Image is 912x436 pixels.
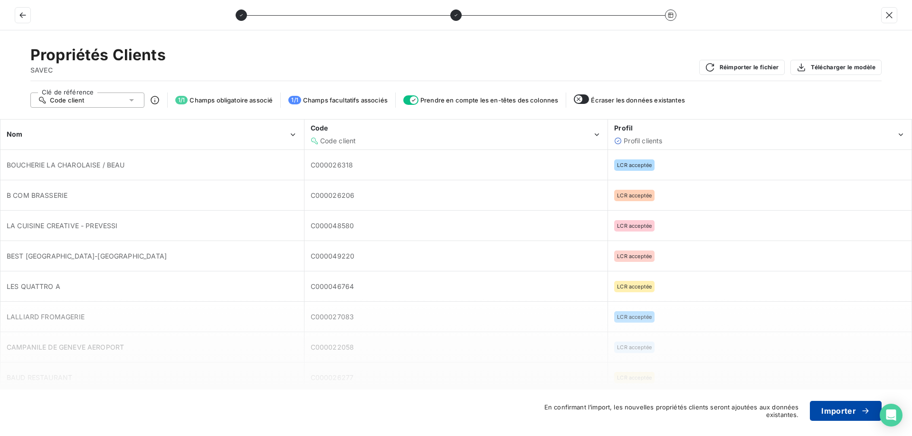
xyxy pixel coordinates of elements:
[591,96,685,104] span: Écraser les données existantes
[624,137,662,145] span: Profil clients
[190,96,273,104] span: Champs obligatoire associé
[311,191,355,199] span: C000026206
[311,282,354,290] span: C000046764
[311,343,354,351] span: C000022058
[7,343,124,351] span: CAMPANILE DE GENEVE AEROPORT
[790,60,882,75] button: Télécharger le modèle
[303,96,388,104] span: Champs facultatifs associés
[311,222,354,230] span: C000048580
[320,137,356,145] span: Code client
[311,124,328,132] span: Code
[880,404,902,427] div: Open Intercom Messenger
[7,282,60,290] span: LES QUATTRO A
[617,375,652,380] span: LCR acceptée
[617,314,652,320] span: LCR acceptée
[7,252,167,260] span: BEST [GEOGRAPHIC_DATA]-[GEOGRAPHIC_DATA]
[420,96,558,104] span: Prendre en compte les en-têtes des colonnes
[7,222,118,230] span: LA CUISINE CREATIVE - PREVESSI
[30,46,166,65] h2: Propriétés Clients
[30,65,166,75] span: SAVEC
[617,284,652,289] span: LCR acceptée
[311,161,353,169] span: C000026318
[614,124,633,132] span: Profil
[0,120,304,150] th: Nom
[617,193,652,198] span: LCR acceptée
[311,313,354,321] span: C000027083
[810,401,882,421] button: Importer
[7,161,125,169] span: BOUCHERIE LA CHAROLAISE / BEAU
[537,403,798,418] span: En confirmant l’import, les nouvelles propriétés clients seront ajoutées aux données existantes.
[7,130,22,138] span: Nom
[7,191,67,199] span: B COM BRASSERIE
[175,96,188,104] span: 1 / 1
[617,162,652,168] span: LCR acceptée
[617,253,652,259] span: LCR acceptée
[7,373,72,381] span: BAUD RESTAURANT
[50,96,85,104] span: Code client
[304,120,608,150] th: Code
[699,60,785,75] button: Réimporter le fichier
[617,223,652,229] span: LCR acceptée
[608,120,912,150] th: Profil
[7,313,85,321] span: LALLIARD FROMAGERIE
[617,344,652,350] span: LCR acceptée
[288,96,301,104] span: 1 / 1
[311,373,354,381] span: C000026277
[311,252,355,260] span: C000049220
